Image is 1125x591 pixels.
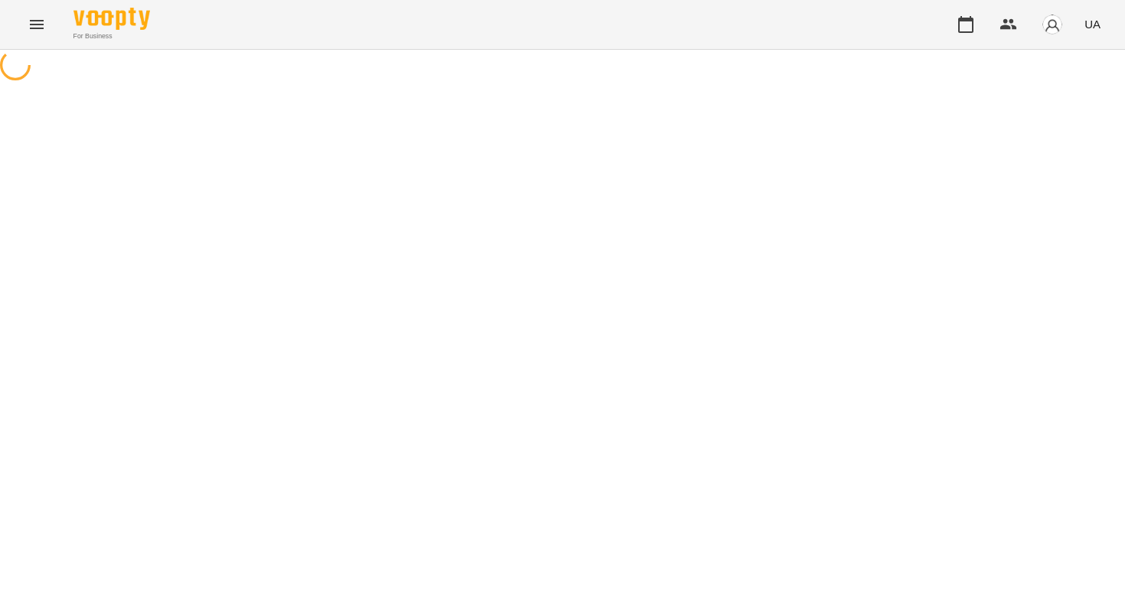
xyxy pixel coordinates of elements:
img: Voopty Logo [73,8,150,30]
span: UA [1084,16,1101,32]
span: For Business [73,31,150,41]
img: avatar_s.png [1042,14,1063,35]
button: UA [1078,10,1107,38]
button: Menu [18,6,55,43]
